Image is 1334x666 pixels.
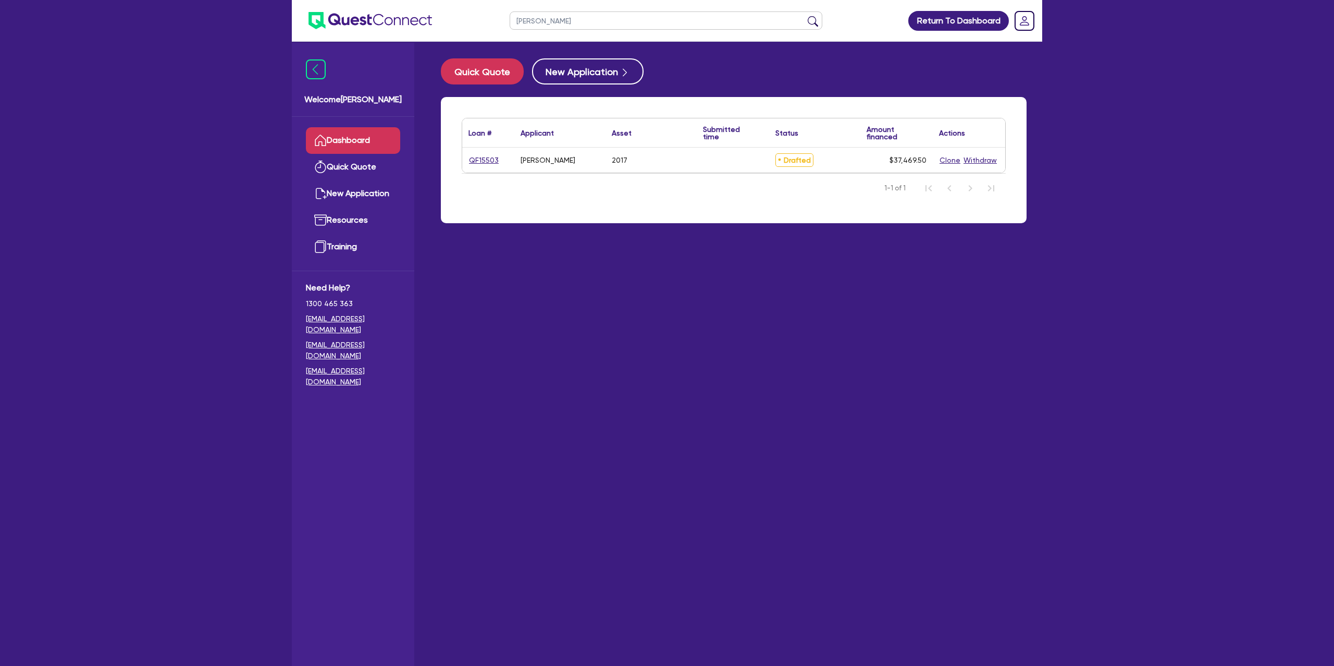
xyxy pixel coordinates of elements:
span: 1300 465 363 [306,298,400,309]
a: [EMAIL_ADDRESS][DOMAIN_NAME] [306,340,400,361]
span: $37,469.50 [890,156,927,164]
div: Submitted time [703,126,754,140]
div: 2017 [612,156,627,164]
a: Resources [306,207,400,234]
span: Need Help? [306,282,400,294]
button: Quick Quote [441,58,524,84]
input: Search by name, application ID or mobile number... [510,11,822,30]
div: [PERSON_NAME] [521,156,575,164]
a: Dropdown toggle [1011,7,1038,34]
img: resources [314,214,327,226]
button: Withdraw [963,154,997,166]
a: Quick Quote [306,154,400,180]
button: Last Page [981,178,1002,199]
div: Amount financed [867,126,927,140]
img: quest-connect-logo-blue [308,12,432,29]
a: Training [306,234,400,260]
span: Welcome [PERSON_NAME] [304,93,402,106]
button: Clone [939,154,961,166]
img: quick-quote [314,161,327,173]
button: Previous Page [939,178,960,199]
button: First Page [918,178,939,199]
div: Status [775,129,798,137]
span: Drafted [775,153,813,167]
div: Loan # [468,129,491,137]
div: Applicant [521,129,554,137]
a: Quick Quote [441,58,532,84]
a: Dashboard [306,127,400,154]
span: 1-1 of 1 [884,183,906,193]
div: Asset [612,129,632,137]
a: [EMAIL_ADDRESS][DOMAIN_NAME] [306,313,400,335]
button: Next Page [960,178,981,199]
a: [EMAIL_ADDRESS][DOMAIN_NAME] [306,366,400,388]
button: New Application [532,58,644,84]
div: Actions [939,129,965,137]
img: new-application [314,187,327,200]
a: QF15503 [468,154,499,166]
a: Return To Dashboard [908,11,1009,31]
a: New Application [306,180,400,207]
img: training [314,240,327,253]
img: icon-menu-close [306,59,326,79]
